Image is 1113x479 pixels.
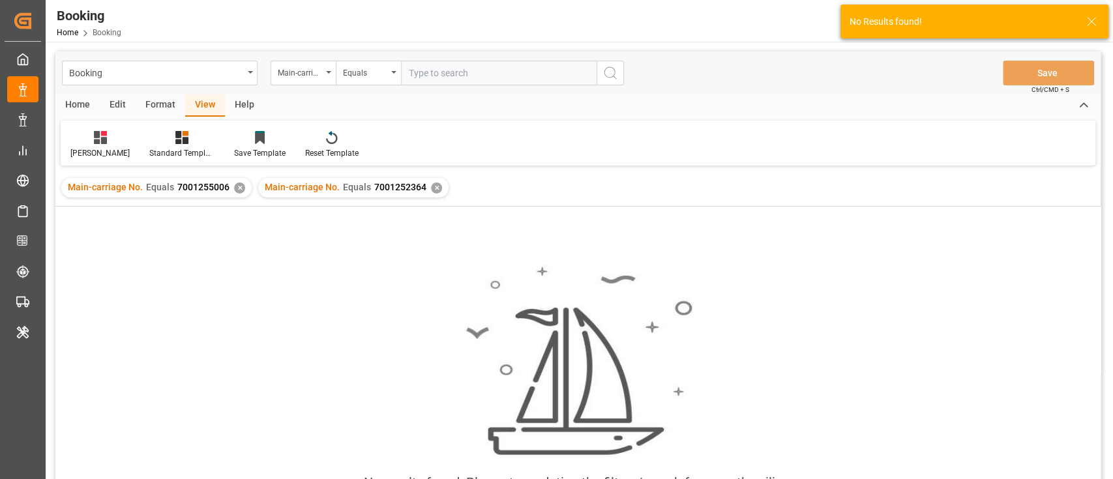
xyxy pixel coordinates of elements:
[265,182,340,192] span: Main-carriage No.
[70,147,130,159] div: [PERSON_NAME]
[305,147,359,159] div: Reset Template
[225,94,264,117] div: Help
[1003,61,1094,85] button: Save
[62,61,258,85] button: open menu
[234,182,245,194] div: ✕
[57,6,121,25] div: Booking
[336,61,401,85] button: open menu
[185,94,225,117] div: View
[100,94,136,117] div: Edit
[374,182,426,192] span: 7001252364
[431,182,442,194] div: ✕
[850,15,1074,29] div: No Results found!
[343,64,387,79] div: Equals
[177,182,230,192] span: 7001255006
[271,61,336,85] button: open menu
[146,182,174,192] span: Equals
[1031,85,1069,94] span: Ctrl/CMD + S
[136,94,185,117] div: Format
[464,265,692,457] img: smooth_sailing.jpeg
[69,64,243,80] div: Booking
[68,182,143,192] span: Main-carriage No.
[55,94,100,117] div: Home
[278,64,322,79] div: Main-carriage No.
[597,61,624,85] button: search button
[149,147,215,159] div: Standard Templates
[57,28,78,37] a: Home
[234,147,286,159] div: Save Template
[401,61,597,85] input: Type to search
[343,182,371,192] span: Equals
